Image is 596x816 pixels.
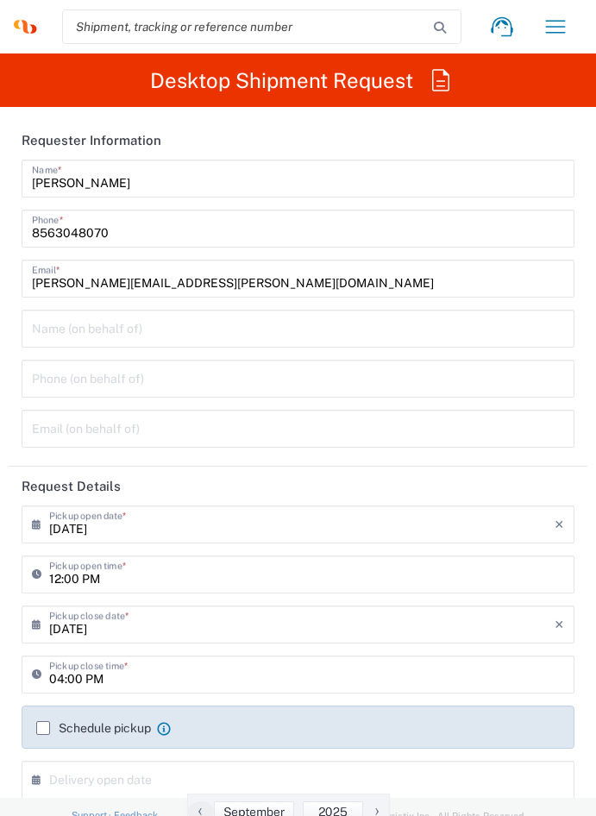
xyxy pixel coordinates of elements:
[555,511,564,538] i: ×
[555,611,564,638] i: ×
[22,132,161,149] h2: Requester Information
[36,721,151,735] label: Schedule pickup
[63,10,435,43] input: Shipment, tracking or reference number
[150,68,413,92] h2: Desktop Shipment Request
[22,478,121,495] h2: Request Details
